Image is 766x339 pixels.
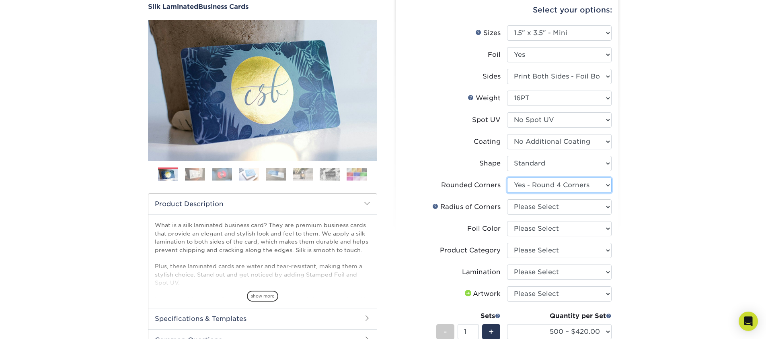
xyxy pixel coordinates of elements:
[474,137,501,147] div: Coating
[436,311,501,321] div: Sets
[293,168,313,180] img: Business Cards 06
[148,308,377,329] h2: Specifications & Templates
[488,50,501,60] div: Foil
[475,28,501,38] div: Sizes
[489,326,494,338] span: +
[148,3,198,10] span: Silk Laminated
[739,312,758,331] div: Open Intercom Messenger
[212,168,232,180] img: Business Cards 03
[239,168,259,180] img: Business Cards 04
[185,168,205,180] img: Business Cards 02
[347,168,367,180] img: Business Cards 08
[463,289,501,299] div: Artwork
[468,93,501,103] div: Weight
[148,194,377,214] h2: Product Description
[432,202,501,212] div: Radius of Corners
[467,224,501,234] div: Foil Color
[507,311,612,321] div: Quantity per Set
[479,159,501,168] div: Shape
[320,168,340,180] img: Business Cards 07
[472,115,501,125] div: Spot UV
[148,3,377,10] a: Silk LaminatedBusiness Cards
[483,72,501,81] div: Sides
[444,326,447,338] span: -
[462,267,501,277] div: Lamination
[441,180,501,190] div: Rounded Corners
[266,168,286,180] img: Business Cards 05
[440,246,501,255] div: Product Category
[148,3,377,10] h1: Business Cards
[158,165,178,185] img: Business Cards 01
[247,291,278,302] span: show more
